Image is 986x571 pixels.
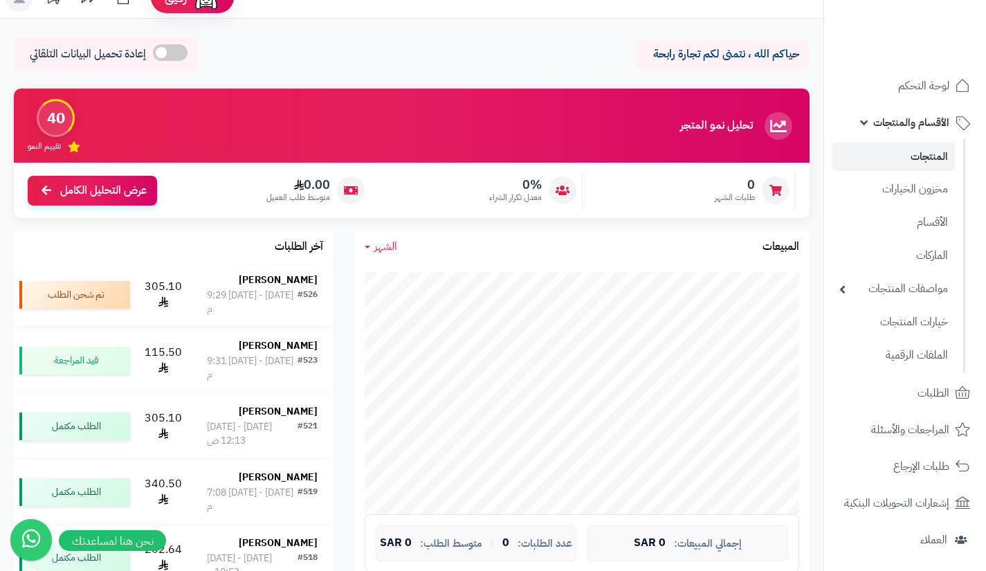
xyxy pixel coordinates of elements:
[30,46,146,62] span: إعادة تحميل البيانات التلقائي
[239,404,318,419] strong: [PERSON_NAME]
[275,241,323,253] h3: آخر الطلبات
[19,347,130,374] div: قيد المراجعة
[380,537,412,550] span: 0 SAR
[518,538,572,550] span: عدد الطلبات:
[763,241,799,253] h3: المبيعات
[832,274,955,304] a: مواصفات المنتجات
[266,177,330,192] span: 0.00
[136,328,191,393] td: 115.50
[832,487,978,520] a: إشعارات التحويلات البنكية
[420,538,482,550] span: متوسط الطلب:
[136,460,191,525] td: 340.50
[832,307,955,337] a: خيارات المنتجات
[207,486,298,514] div: [DATE] - [DATE] 7:08 م
[832,413,978,446] a: المراجعات والأسئلة
[266,192,330,203] span: متوسط طلب العميل
[491,538,494,548] span: |
[680,120,753,132] h3: تحليل نمو المتجر
[60,183,147,199] span: عرض التحليل الكامل
[832,523,978,556] a: العملاء
[873,113,949,132] span: الأقسام والمنتجات
[207,420,298,448] div: [DATE] - [DATE] 12:13 ص
[365,239,397,255] a: الشهر
[136,262,191,327] td: 305.10
[136,394,191,459] td: 305.10
[19,281,130,309] div: تم شحن الطلب
[207,289,298,316] div: [DATE] - [DATE] 9:29 م
[489,177,542,192] span: 0%
[832,208,955,237] a: الأقسام
[298,420,318,448] div: #521
[674,538,742,550] span: إجمالي المبيعات:
[239,470,318,484] strong: [PERSON_NAME]
[298,354,318,382] div: #523
[239,536,318,550] strong: [PERSON_NAME]
[832,241,955,271] a: الماركات
[832,450,978,483] a: طلبات الإرجاع
[920,530,947,550] span: العملاء
[298,289,318,316] div: #526
[489,192,542,203] span: معدل تكرار الشراء
[502,537,509,550] span: 0
[19,478,130,506] div: الطلب مكتمل
[898,76,949,96] span: لوحة التحكم
[634,537,666,550] span: 0 SAR
[28,176,157,206] a: عرض التحليل الكامل
[893,457,949,476] span: طلبات الإرجاع
[715,192,755,203] span: طلبات الشهر
[298,486,318,514] div: #519
[647,46,799,62] p: حياكم الله ، نتمنى لكم تجارة رابحة
[715,177,755,192] span: 0
[239,273,318,287] strong: [PERSON_NAME]
[832,341,955,370] a: الملفات الرقمية
[832,143,955,171] a: المنتجات
[207,354,298,382] div: [DATE] - [DATE] 9:31 م
[374,238,397,255] span: الشهر
[892,31,973,60] img: logo-2.png
[832,377,978,410] a: الطلبات
[239,338,318,353] strong: [PERSON_NAME]
[832,69,978,102] a: لوحة التحكم
[871,420,949,439] span: المراجعات والأسئلة
[832,174,955,204] a: مخزون الخيارات
[28,141,61,152] span: تقييم النمو
[917,383,949,403] span: الطلبات
[844,493,949,513] span: إشعارات التحويلات البنكية
[19,413,130,440] div: الطلب مكتمل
